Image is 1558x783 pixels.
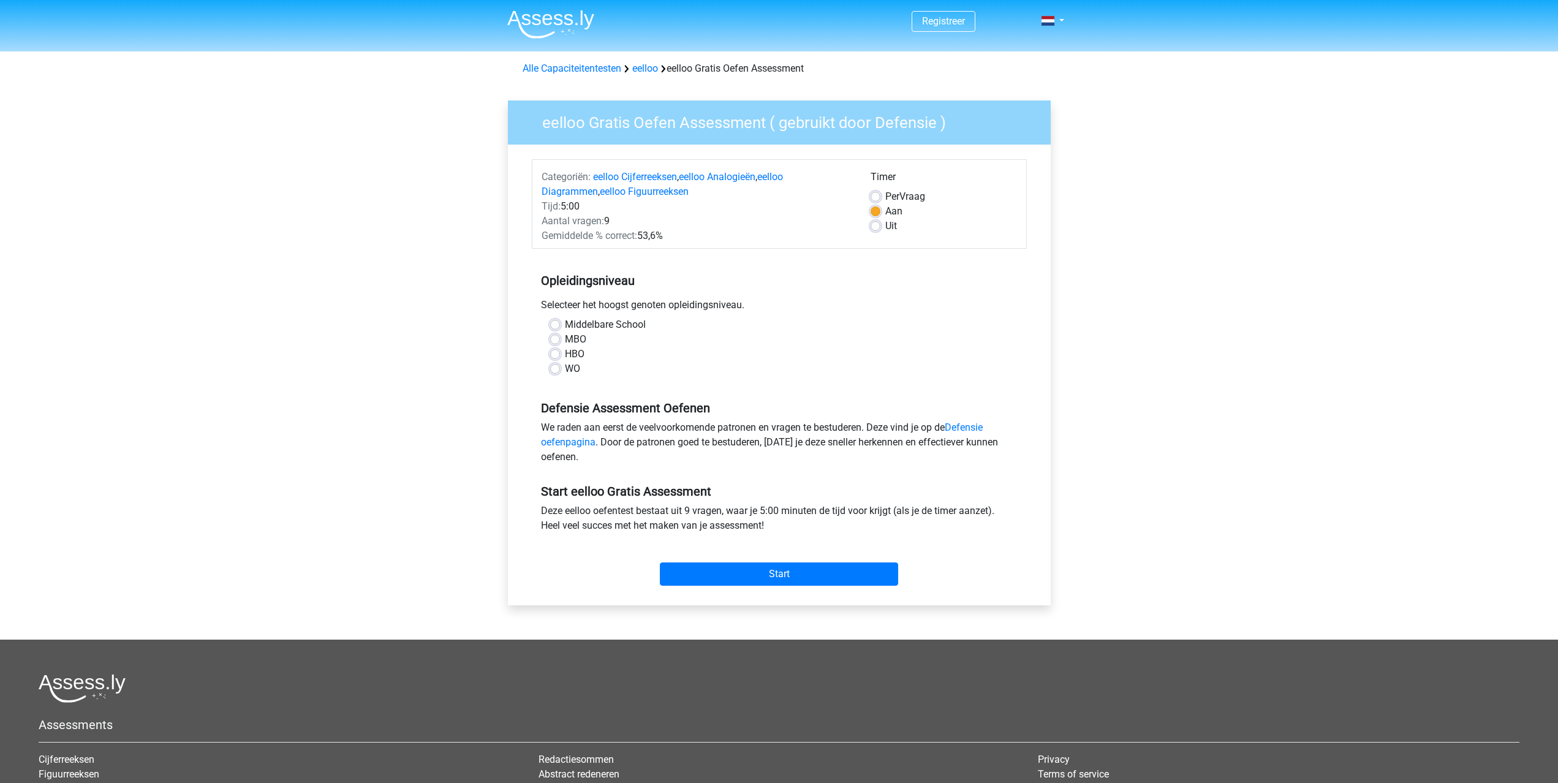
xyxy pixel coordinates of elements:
div: 53,6% [532,229,861,243]
a: Cijferreeksen [39,754,94,765]
a: Abstract redeneren [539,768,619,780]
input: Start [660,562,898,586]
div: , , , [532,170,861,199]
h3: eelloo Gratis Oefen Assessment ( gebruikt door Defensie ) [528,108,1042,132]
div: Selecteer het hoogst genoten opleidingsniveau. [532,298,1027,317]
span: Gemiddelde % correct: [542,230,637,241]
h5: Defensie Assessment Oefenen [541,401,1018,415]
label: HBO [565,347,584,361]
a: eelloo [632,62,658,74]
a: Alle Capaciteitentesten [523,62,621,74]
a: Terms of service [1038,768,1109,780]
span: Tijd: [542,200,561,212]
div: We raden aan eerst de veelvoorkomende patronen en vragen te bestuderen. Deze vind je op de . Door... [532,420,1027,469]
img: Assessly [507,10,594,39]
a: Registreer [922,15,965,27]
a: eelloo Figuurreeksen [600,186,689,197]
label: Uit [885,219,897,233]
img: Assessly logo [39,674,126,703]
label: Middelbare School [565,317,646,332]
div: Deze eelloo oefentest bestaat uit 9 vragen, waar je 5:00 minuten de tijd voor krijgt (als je de t... [532,504,1027,538]
label: WO [565,361,580,376]
label: Vraag [885,189,925,204]
a: eelloo Analogieën [679,171,755,183]
a: Figuurreeksen [39,768,99,780]
div: Timer [871,170,1017,189]
div: 5:00 [532,199,861,214]
label: MBO [565,332,586,347]
span: Categoriën: [542,171,591,183]
a: Privacy [1038,754,1070,765]
div: 9 [532,214,861,229]
h5: Opleidingsniveau [541,268,1018,293]
label: Aan [885,204,902,219]
a: eelloo Cijferreeksen [593,171,677,183]
h5: Start eelloo Gratis Assessment [541,484,1018,499]
div: eelloo Gratis Oefen Assessment [518,61,1041,76]
h5: Assessments [39,717,1519,732]
span: Aantal vragen: [542,215,604,227]
span: Per [885,191,899,202]
a: Redactiesommen [539,754,614,765]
